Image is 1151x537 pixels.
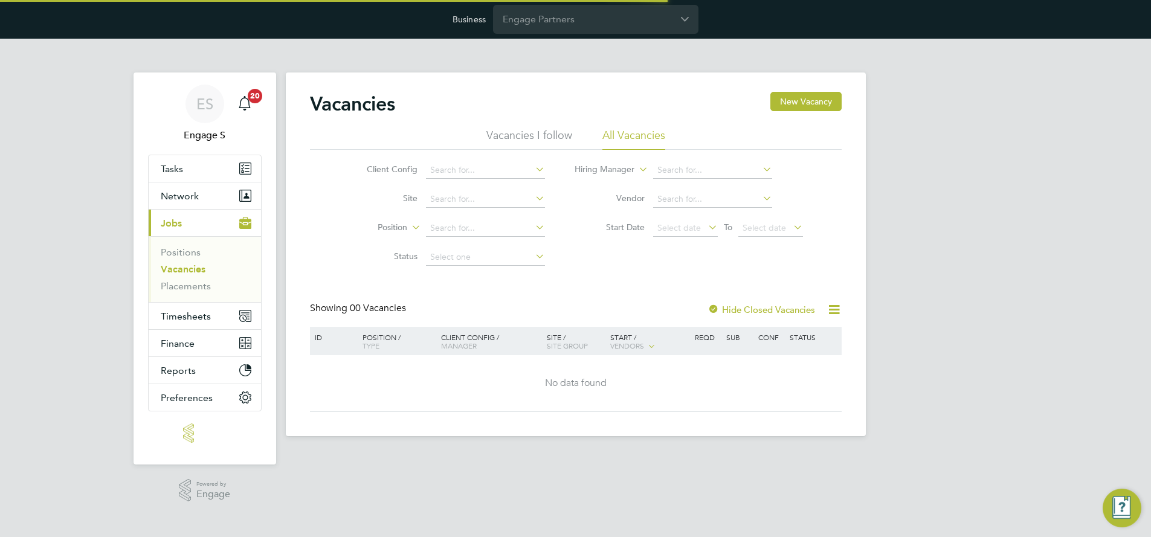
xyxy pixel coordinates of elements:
button: Jobs [149,210,261,236]
label: Hiring Manager [565,164,634,176]
input: Select one [426,249,545,266]
span: Type [363,341,379,350]
input: Search for... [426,162,545,179]
nav: Main navigation [134,72,276,465]
label: Position [338,222,407,234]
button: Network [149,182,261,209]
div: ID [312,327,354,347]
h2: Vacancies [310,92,395,116]
img: engage-logo-retina.png [183,423,227,443]
span: Timesheets [161,310,211,322]
div: Showing [310,302,408,315]
button: Preferences [149,384,261,411]
div: Jobs [149,236,261,302]
div: Conf [755,327,787,347]
button: Timesheets [149,303,261,329]
input: Search for... [653,191,772,208]
span: Vendors [610,341,644,350]
div: Status [787,327,839,347]
span: Reports [161,365,196,376]
span: Network [161,190,199,202]
button: New Vacancy [770,92,842,111]
a: Vacancies [161,263,205,275]
li: Vacancies I follow [486,128,572,150]
button: Finance [149,330,261,356]
label: Hide Closed Vacancies [708,304,815,315]
span: 20 [248,89,262,103]
label: Business [453,14,486,25]
button: Reports [149,357,261,384]
div: Client Config / [438,327,544,356]
label: Vendor [575,193,645,204]
div: Position / [353,327,438,356]
span: Select date [657,222,701,233]
a: Placements [161,280,211,292]
div: Reqd [692,327,723,347]
label: Start Date [575,222,645,233]
label: Status [348,251,418,262]
span: ES [196,96,213,112]
label: Site [348,193,418,204]
span: Engage S [148,128,262,143]
span: Finance [161,338,195,349]
a: ESEngage S [148,85,262,143]
label: Client Config [348,164,418,175]
span: To [720,219,736,235]
span: Tasks [161,163,183,175]
span: Engage [196,489,230,500]
span: Preferences [161,392,213,404]
input: Search for... [653,162,772,179]
div: No data found [312,377,840,390]
span: Select date [743,222,786,233]
div: Start / [607,327,692,357]
span: Manager [441,341,477,350]
a: Go to home page [148,423,262,443]
a: Positions [161,246,201,258]
button: Engage Resource Center [1103,489,1141,527]
span: 00 Vacancies [350,302,406,314]
span: Site Group [547,341,588,350]
input: Search for... [426,220,545,237]
a: Powered byEngage [179,479,230,502]
a: 20 [233,85,257,123]
div: Site / [544,327,607,356]
a: Tasks [149,155,261,182]
span: Powered by [196,479,230,489]
div: Sub [723,327,755,347]
li: All Vacancies [602,128,665,150]
input: Search for... [426,191,545,208]
span: Jobs [161,217,182,229]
